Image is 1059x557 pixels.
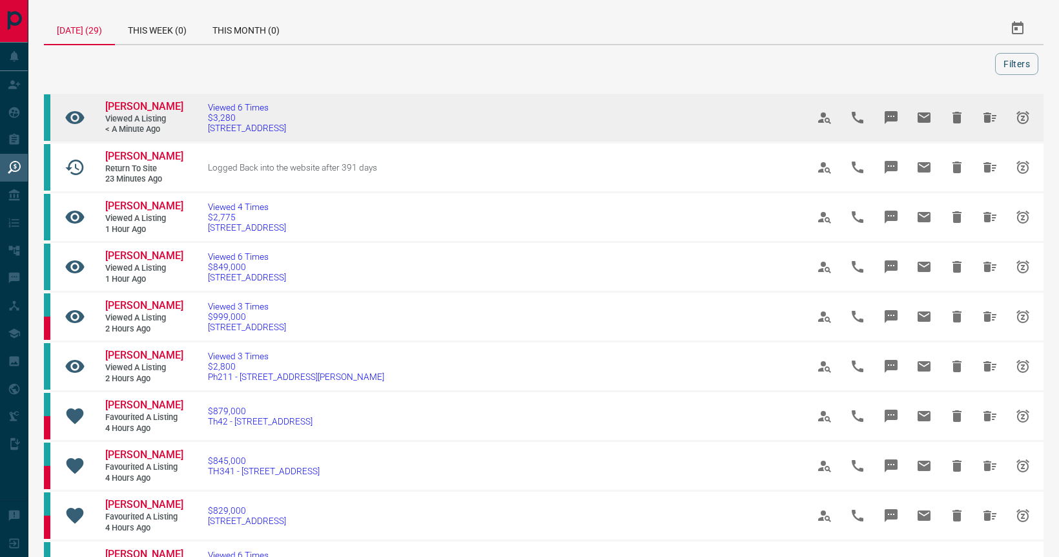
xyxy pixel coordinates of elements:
[44,244,50,290] div: condos.ca
[44,317,50,340] div: property.ca
[842,102,873,133] span: Call
[44,94,50,141] div: condos.ca
[208,456,320,466] span: $845,000
[842,251,873,282] span: Call
[105,100,183,112] span: [PERSON_NAME]
[44,343,50,390] div: condos.ca
[105,349,183,361] span: [PERSON_NAME]
[200,13,293,44] div: This Month (0)
[208,272,286,282] span: [STREET_ADDRESS]
[44,194,50,240] div: condos.ca
[44,393,50,416] div: condos.ca
[941,251,972,282] span: Hide
[105,349,183,363] a: [PERSON_NAME]
[115,13,200,44] div: This Week (0)
[105,373,183,384] span: 2 hours ago
[208,406,313,426] a: $879,000Th42 - [STREET_ADDRESS]
[842,152,873,183] span: Call
[105,363,183,373] span: Viewed a Listing
[974,450,1005,481] span: Hide All from Aman Chauhan
[105,399,183,412] a: [PERSON_NAME]
[941,450,972,481] span: Hide
[941,301,972,332] span: Hide
[1007,102,1038,133] span: Snooze
[809,401,840,432] span: View Profile
[876,251,907,282] span: Message
[974,301,1005,332] span: Hide All from Aman Chauhan
[842,401,873,432] span: Call
[809,500,840,531] span: View Profile
[105,462,183,473] span: Favourited a Listing
[941,351,972,382] span: Hide
[974,401,1005,432] span: Hide All from Aman Chauhan
[44,144,50,191] div: condos.ca
[909,450,940,481] span: Email
[105,249,183,263] a: [PERSON_NAME]
[44,443,50,466] div: condos.ca
[208,505,286,526] a: $829,000[STREET_ADDRESS]
[909,152,940,183] span: Email
[105,213,183,224] span: Viewed a Listing
[876,351,907,382] span: Message
[941,202,972,233] span: Hide
[208,102,286,133] a: Viewed 6 Times$3,280[STREET_ADDRESS]
[105,263,183,274] span: Viewed a Listing
[105,200,183,213] a: [PERSON_NAME]
[208,322,286,332] span: [STREET_ADDRESS]
[105,473,183,484] span: 4 hours ago
[208,212,286,222] span: $2,775
[208,301,286,311] span: Viewed 3 Times
[876,401,907,432] span: Message
[941,500,972,531] span: Hide
[909,351,940,382] span: Email
[809,102,840,133] span: View Profile
[974,202,1005,233] span: Hide All from Kiana Misaghi
[105,100,183,114] a: [PERSON_NAME]
[842,450,873,481] span: Call
[909,102,940,133] span: Email
[974,251,1005,282] span: Hide All from Payal Dhokia
[105,412,183,423] span: Favourited a Listing
[105,324,183,335] span: 2 hours ago
[105,498,183,512] a: [PERSON_NAME]
[208,361,384,372] span: $2,800
[44,466,50,489] div: property.ca
[208,251,286,282] a: Viewed 6 Times$849,000[STREET_ADDRESS]
[842,351,873,382] span: Call
[876,102,907,133] span: Message
[208,102,286,112] span: Viewed 6 Times
[105,200,183,212] span: [PERSON_NAME]
[208,351,384,382] a: Viewed 3 Times$2,800Ph211 - [STREET_ADDRESS][PERSON_NAME]
[876,450,907,481] span: Message
[941,102,972,133] span: Hide
[1007,152,1038,183] span: Snooze
[105,512,183,523] span: Favourited a Listing
[208,466,320,476] span: TH341 - [STREET_ADDRESS]
[105,174,183,185] span: 23 minutes ago
[105,274,183,285] span: 1 hour ago
[1007,301,1038,332] span: Snooze
[44,416,50,439] div: property.ca
[809,450,840,481] span: View Profile
[974,102,1005,133] span: Hide All from Abhishek Rajan
[105,249,183,262] span: [PERSON_NAME]
[105,313,183,324] span: Viewed a Listing
[208,202,286,233] a: Viewed 4 Times$2,775[STREET_ADDRESS]
[105,498,183,510] span: [PERSON_NAME]
[44,13,115,45] div: [DATE] (29)
[208,123,286,133] span: [STREET_ADDRESS]
[105,150,183,163] a: [PERSON_NAME]
[208,311,286,322] span: $999,000
[842,202,873,233] span: Call
[909,202,940,233] span: Email
[105,299,183,313] a: [PERSON_NAME]
[44,492,50,516] div: condos.ca
[909,401,940,432] span: Email
[842,500,873,531] span: Call
[974,351,1005,382] span: Hide All from Kate Kizejeva
[208,112,286,123] span: $3,280
[876,152,907,183] span: Message
[105,150,183,162] span: [PERSON_NAME]
[909,251,940,282] span: Email
[809,351,840,382] span: View Profile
